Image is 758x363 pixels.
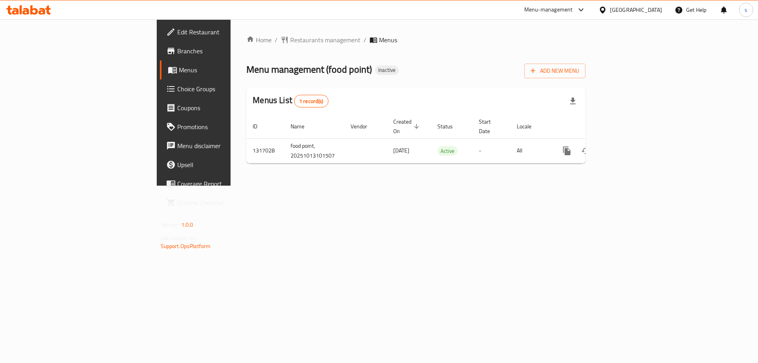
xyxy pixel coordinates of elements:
[177,141,277,150] span: Menu disclaimer
[179,65,277,75] span: Menus
[437,146,458,156] div: Active
[160,41,283,60] a: Branches
[563,92,582,111] div: Export file
[161,233,197,243] span: Get support on:
[253,122,268,131] span: ID
[393,145,409,156] span: [DATE]
[524,64,585,78] button: Add New Menu
[551,115,640,139] th: Actions
[745,6,747,14] span: s
[479,117,501,136] span: Start Date
[610,6,662,14] div: [GEOGRAPHIC_DATA]
[160,98,283,117] a: Coupons
[379,35,397,45] span: Menus
[517,122,542,131] span: Locale
[160,155,283,174] a: Upsell
[177,46,277,56] span: Branches
[181,220,193,230] span: 1.0.0
[177,27,277,37] span: Edit Restaurant
[161,220,180,230] span: Version:
[253,94,328,107] h2: Menus List
[177,122,277,132] span: Promotions
[524,5,573,15] div: Menu-management
[284,138,344,163] td: food point, 20251013101507
[160,60,283,79] a: Menus
[246,60,372,78] span: Menu management ( food point )
[290,35,360,45] span: Restaurants management
[351,122,377,131] span: Vendor
[177,103,277,113] span: Coupons
[160,136,283,155] a: Menu disclaimer
[291,122,315,131] span: Name
[160,79,283,98] a: Choice Groups
[364,35,366,45] li: /
[295,98,328,105] span: 1 record(s)
[375,66,399,75] div: Inactive
[160,117,283,136] a: Promotions
[557,141,576,160] button: more
[510,138,551,163] td: All
[160,174,283,193] a: Coverage Report
[294,95,328,107] div: Total records count
[576,141,595,160] button: Change Status
[160,23,283,41] a: Edit Restaurant
[177,198,277,207] span: Grocery Checklist
[177,179,277,188] span: Coverage Report
[393,117,422,136] span: Created On
[246,35,585,45] nav: breadcrumb
[375,67,399,73] span: Inactive
[161,241,211,251] a: Support.OpsPlatform
[246,115,640,164] table: enhanced table
[531,66,579,76] span: Add New Menu
[160,193,283,212] a: Grocery Checklist
[177,84,277,94] span: Choice Groups
[473,138,510,163] td: -
[437,147,458,156] span: Active
[177,160,277,169] span: Upsell
[281,35,360,45] a: Restaurants management
[437,122,463,131] span: Status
